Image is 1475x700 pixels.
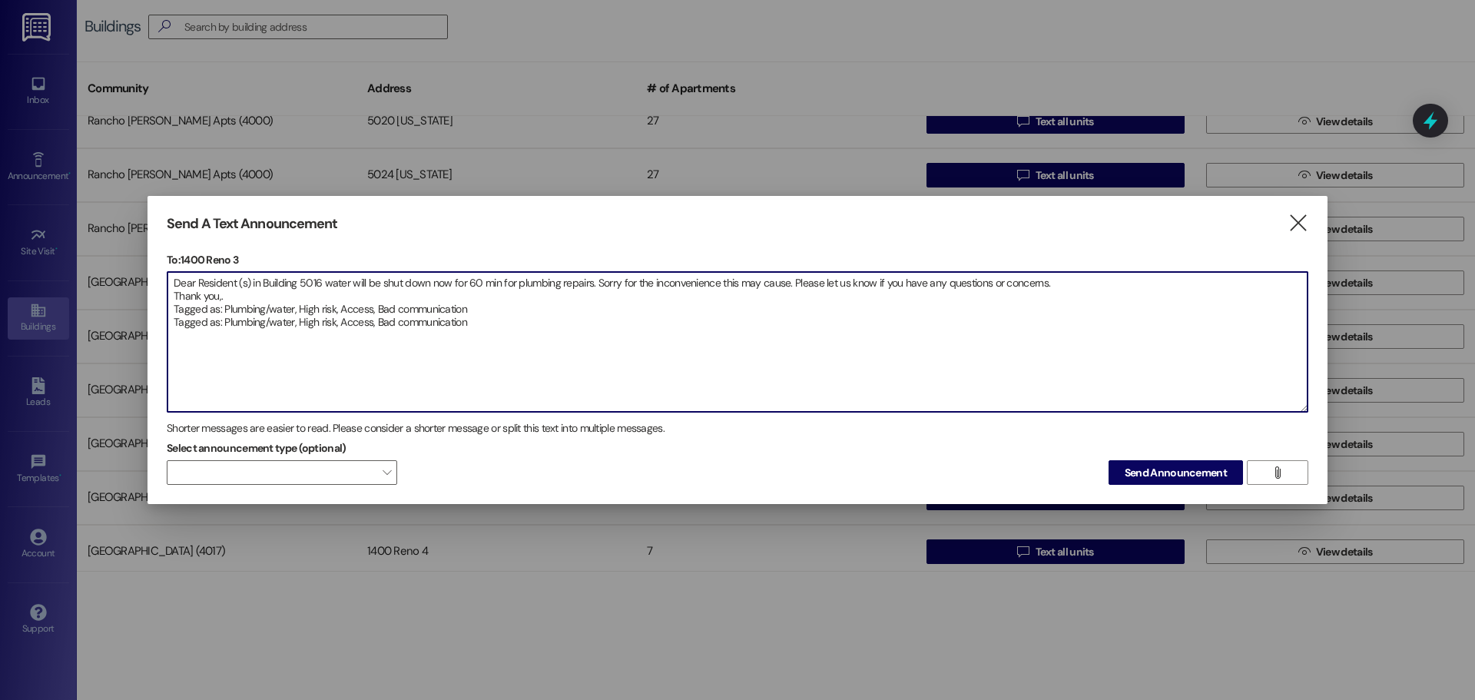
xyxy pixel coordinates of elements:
i:  [1271,466,1283,479]
i:  [1288,215,1308,231]
button: Send Announcement [1109,460,1243,485]
div: Shorter messages are easier to read. Please consider a shorter message or split this text into mu... [167,420,1308,436]
div: Dear Resident (s) in Building 5016 water will be shut down now for 60 min for plumbing repairs. S... [167,271,1308,413]
span: Send Announcement [1125,465,1227,481]
p: To: 1400 Reno 3 [167,252,1308,267]
textarea: Dear Resident (s) in Building 5016 water will be shut down now for 60 min for plumbing repairs. S... [167,272,1308,412]
h3: Send A Text Announcement [167,215,337,233]
label: Select announcement type (optional) [167,436,346,460]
